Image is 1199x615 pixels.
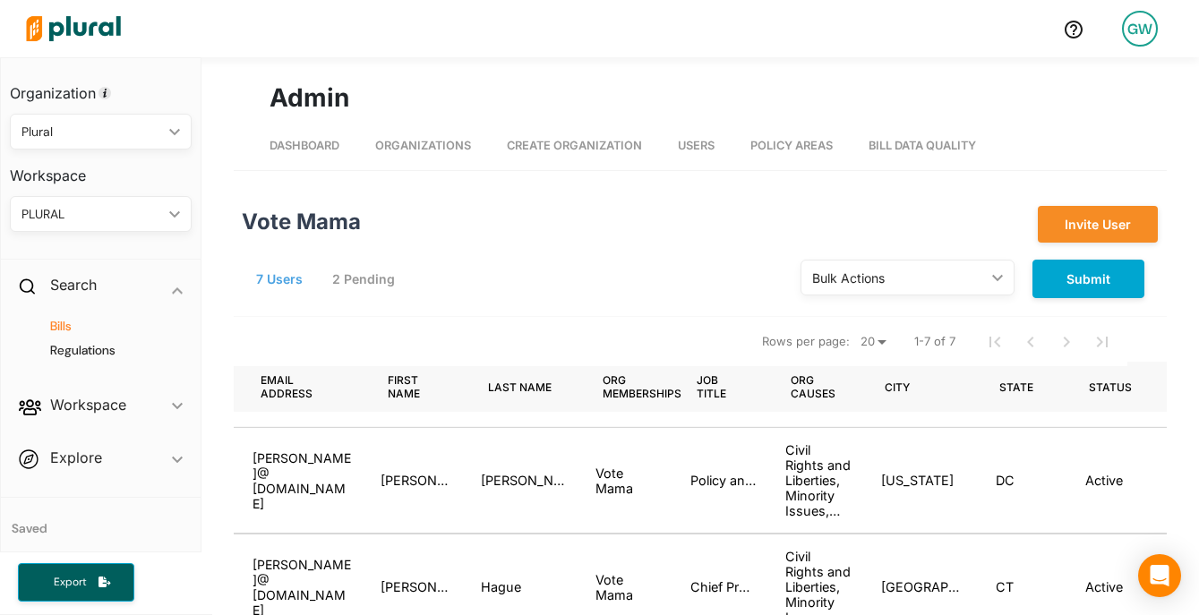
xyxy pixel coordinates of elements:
div: GW [1122,11,1158,47]
div: Org Memberships [603,362,698,412]
div: Vote Mama [595,466,662,496]
div: First name [388,362,459,412]
button: Export [18,563,134,602]
span: Policy Areas [750,139,833,152]
button: First Page [977,324,1013,360]
div: Open Intercom Messenger [1138,554,1181,597]
button: Previous Page [1013,324,1049,360]
div: Job title [697,373,746,400]
h1: Admin [270,79,1131,116]
span: Users [678,139,715,152]
div: City [885,362,926,412]
button: Next Page [1049,324,1084,360]
div: Org causes [791,362,856,412]
div: City [885,380,910,394]
div: First name [388,373,443,400]
div: Org Memberships [603,373,681,400]
div: [GEOGRAPHIC_DATA] [881,579,967,594]
div: Plural [21,123,162,141]
div: [PERSON_NAME] [381,579,452,594]
div: Active [1085,579,1123,594]
div: Status [1089,362,1148,412]
div: Status [1089,380,1132,394]
div: Policy and Advocacy Manager [690,473,757,488]
a: GW [1108,4,1172,54]
h2: Search [50,275,97,295]
div: DC [996,473,1015,488]
a: Users [678,121,715,170]
div: Job title [697,362,762,412]
div: Hague [481,579,521,594]
div: [PERSON_NAME] [481,473,567,488]
a: Create Organization [507,121,642,170]
h2: Workspace [50,395,126,414]
button: 2 Pending [323,266,413,293]
h3: Workspace [10,149,192,189]
div: Org causes [791,373,856,400]
div: Vote Mama [228,206,851,243]
div: Civil Rights and Liberties, Minority Issues, Congress, Economics and Public Finance, Education (P... [785,442,852,518]
button: Invite User [1038,206,1158,243]
div: State [999,380,1033,394]
div: Last name [488,380,552,394]
a: Bills [28,318,183,335]
div: Last name [488,362,568,412]
button: Submit [1032,260,1144,298]
a: Bill Data Quality [869,121,976,170]
div: Email address [261,362,359,412]
div: Tooltip anchor [97,85,113,101]
div: [PERSON_NAME] @ [DOMAIN_NAME] [253,450,352,511]
div: Chief Program Officer [690,579,757,594]
a: Policy Areas [750,121,833,170]
span: Dashboard [270,139,339,152]
span: Organizations [375,139,471,152]
a: Regulations [28,342,183,359]
span: 1-7 of 7 [914,333,955,351]
div: CT [996,579,1014,594]
h4: Saved [1,498,201,542]
button: 7 Users [247,266,321,293]
div: [PERSON_NAME] [381,473,452,488]
button: Last Page [1084,324,1120,360]
div: Active [1085,473,1123,488]
a: Organizations [375,121,471,170]
div: [US_STATE] [881,473,954,488]
div: Email address [261,373,343,400]
div: State [999,362,1049,412]
div: Bulk Actions [812,269,985,287]
div: Vote Mama [595,572,662,602]
span: Bill Data Quality [869,139,976,152]
span: Export [41,575,98,590]
div: PLURAL [21,205,162,224]
a: Dashboard [270,121,339,170]
span: Create Organization [507,139,642,152]
h2: Explore [50,448,102,467]
h3: Organization [10,67,192,107]
span: Rows per page: [762,333,850,351]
